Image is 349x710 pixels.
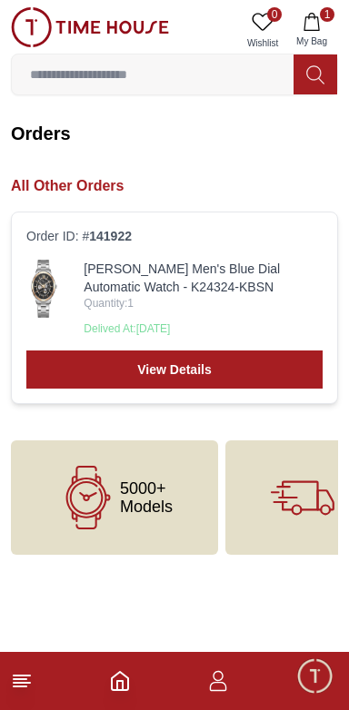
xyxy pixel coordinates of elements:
img: ... [26,260,62,318]
span: Wishlist [240,36,285,50]
div: Chat Widget [295,656,335,696]
span: Delived At: [DATE] [84,322,170,335]
button: 1My Bag [285,7,338,54]
span: 141922 [89,229,132,243]
img: ... [11,7,169,47]
span: Order ID: # [26,227,132,245]
span: 0 [267,7,282,22]
a: [PERSON_NAME] Men's Blue Dial Automatic Watch - K24324-KBSN [84,260,323,296]
h2: Orders [11,121,338,146]
span: 5000+ Models [120,479,173,516]
span: My Bag [289,35,334,48]
a: Home [109,670,131,692]
span: 1 [320,7,334,22]
a: View Details [26,350,323,389]
h2: All Other Orders [11,175,338,197]
span: Quantity: 1 [84,296,323,311]
a: 0Wishlist [240,7,285,54]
